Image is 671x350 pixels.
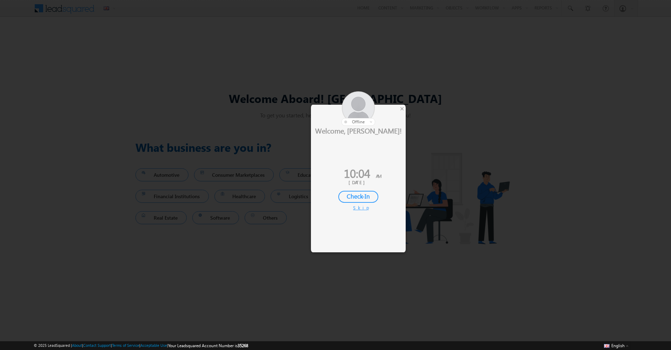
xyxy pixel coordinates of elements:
a: Acceptable Use [140,343,167,348]
span: English [611,343,625,348]
a: Terms of Service [112,343,139,348]
span: AM [376,173,381,179]
div: × [398,105,406,112]
div: [DATE] [316,179,400,186]
a: About [72,343,82,348]
div: Skip [353,205,364,211]
a: Contact Support [83,343,111,348]
div: Check-In [338,191,378,203]
span: Your Leadsquared Account Number is [168,343,248,348]
span: © 2025 LeadSquared | | | | | [34,342,248,349]
span: 35268 [238,343,248,348]
span: 10:04 [344,165,370,181]
span: offline [352,119,365,124]
button: English [602,341,630,350]
div: Welcome, [PERSON_NAME]! [311,126,406,135]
